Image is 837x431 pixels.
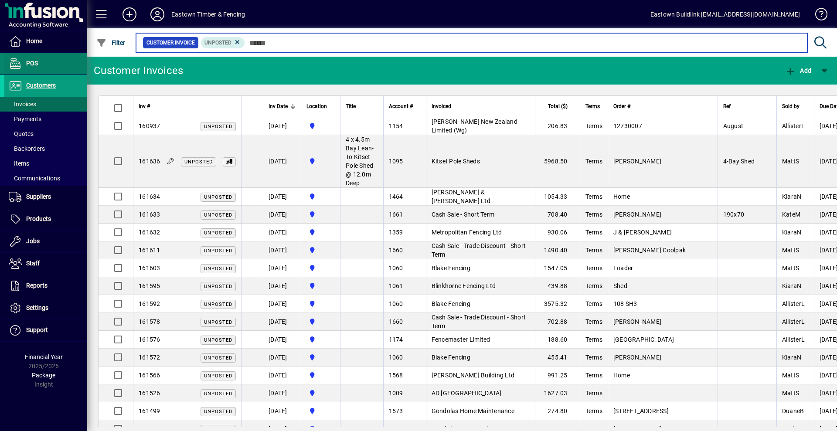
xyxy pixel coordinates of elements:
span: Blake Fencing [432,265,470,271]
span: Metropolitan Fencing Ltd [432,229,502,236]
span: Customers [26,82,56,89]
span: [PERSON_NAME] & [PERSON_NAME] Ltd [432,189,490,204]
span: Holyoake St [306,299,335,309]
span: Gondolas Home Maintenance [432,407,514,414]
span: [PERSON_NAME] [613,158,661,165]
td: [DATE] [263,313,301,331]
span: Holyoake St [306,335,335,344]
span: 161572 [139,354,160,361]
div: Sold by [782,102,809,111]
td: 1547.05 [535,259,580,277]
span: Home [613,193,630,200]
span: Terms [585,318,602,325]
span: Terms [585,211,602,218]
div: Total ($) [541,102,575,111]
span: Invoiced [432,102,451,111]
span: Unposted [204,409,232,414]
span: [PERSON_NAME] [613,354,661,361]
span: Unposted [184,159,213,165]
span: 1661 [389,211,403,218]
td: [DATE] [263,259,301,277]
a: Reports [4,275,87,297]
td: 991.25 [535,367,580,384]
span: Add [785,67,811,74]
span: MattS [782,247,799,254]
span: 161633 [139,211,160,218]
td: [DATE] [263,331,301,349]
span: Unposted [204,266,232,271]
span: Package [32,372,55,379]
td: [DATE] [263,224,301,241]
span: Settings [26,304,48,311]
span: Support [26,326,48,333]
span: Suppliers [26,193,51,200]
span: Terms [585,229,602,236]
span: Location [306,102,327,111]
span: 1359 [389,229,403,236]
span: AllisterL [782,122,805,129]
a: Home [4,31,87,52]
span: 4 x 4.5m Bay Lean-To Kitset Pole Shed @ 12.0m Deep [346,136,374,187]
span: 161499 [139,407,160,414]
span: [PERSON_NAME] New Zealand Limited (Wg) [432,118,517,134]
a: Knowledge Base [809,2,826,30]
div: Customer Invoices [94,64,183,78]
span: 161603 [139,265,160,271]
span: Reports [26,282,48,289]
div: Ref [723,102,771,111]
span: Cash Sale - Short Term [432,211,495,218]
span: AD [GEOGRAPHIC_DATA] [432,390,502,397]
span: AllisterL [782,300,805,307]
mat-chip: Customer Invoice Status: Unposted [201,37,245,48]
span: 1464 [389,193,403,200]
td: 188.60 [535,331,580,349]
span: AllisterL [782,336,805,343]
span: 161576 [139,336,160,343]
span: MattS [782,372,799,379]
span: Ref [723,102,731,111]
td: [DATE] [263,384,301,402]
span: Home [26,37,42,44]
td: 1627.03 [535,384,580,402]
a: Settings [4,297,87,319]
span: Terms [585,265,602,271]
a: POS [4,53,87,75]
span: Blake Fencing [432,354,470,361]
span: [PERSON_NAME] [613,211,661,218]
span: 1060 [389,265,403,271]
a: Invoices [4,97,87,112]
span: 161526 [139,390,160,397]
span: Total ($) [548,102,568,111]
span: 1154 [389,122,403,129]
span: 1060 [389,300,403,307]
span: Unposted [204,373,232,379]
td: [DATE] [263,206,301,224]
span: 161595 [139,282,160,289]
a: Products [4,208,87,230]
span: Unposted [204,248,232,254]
span: Invoices [9,101,36,108]
span: Unposted [204,284,232,289]
span: 1174 [389,336,403,343]
span: KiaraN [782,354,802,361]
span: Holyoake St [306,370,335,380]
td: [DATE] [263,277,301,295]
span: 190x70 [723,211,745,218]
span: 1095 [389,158,403,165]
a: Support [4,319,87,341]
span: MattS [782,265,799,271]
span: [PERSON_NAME] Coolpak [613,247,686,254]
span: Quotes [9,130,34,137]
span: Unposted [204,302,232,307]
span: KiaraN [782,193,802,200]
div: Invoiced [432,102,530,111]
span: Sold by [782,102,800,111]
span: Terms [585,193,602,200]
td: 930.06 [535,224,580,241]
button: Profile [143,7,171,22]
span: Holyoake St [306,245,335,255]
a: Items [4,156,87,171]
span: KateM [782,211,800,218]
span: Terms [585,247,602,254]
span: Terms [585,282,602,289]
